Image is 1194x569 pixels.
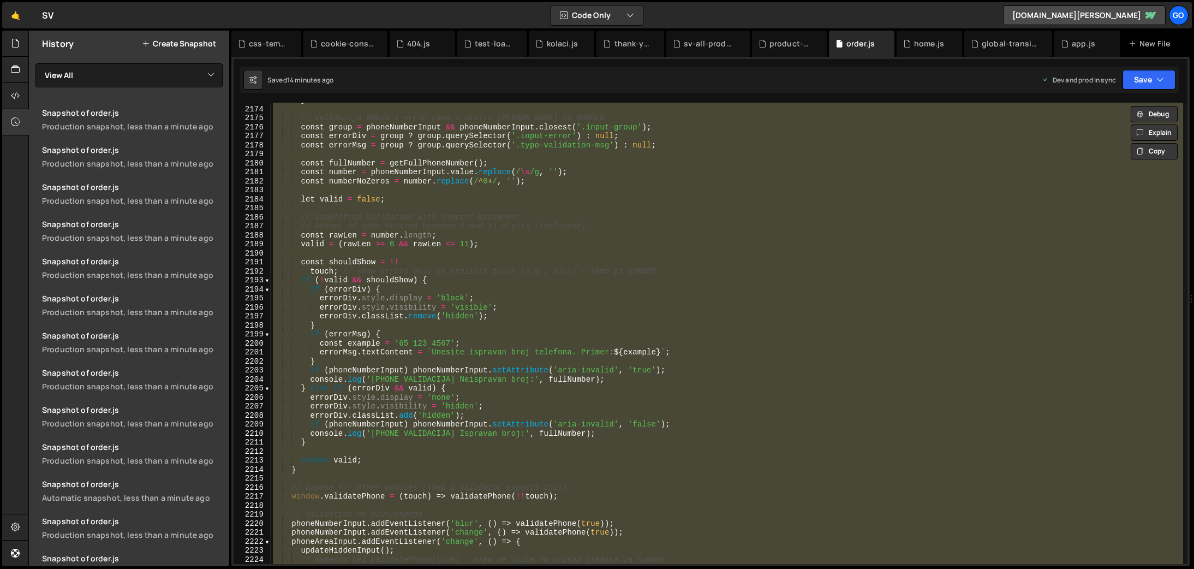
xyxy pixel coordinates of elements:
div: 2195 [234,294,271,303]
div: 2220 [234,519,271,529]
button: Explain [1131,125,1178,141]
div: 2219 [234,510,271,519]
div: 2221 [234,528,271,537]
a: Snapshot of order.jsProduction snapshot, less than a minute ago [35,361,229,398]
div: 2215 [234,474,271,483]
a: Snapshot of order.jsProduction snapshot, less than a minute ago [35,509,229,547]
div: 2203 [234,366,271,375]
div: Production snapshot, less than a minute ago [42,195,223,206]
div: 2216 [234,483,271,493]
div: css-temp.css [249,38,288,49]
div: Production snapshot, less than a minute ago [42,381,223,392]
div: 2222 [234,537,271,547]
div: 2184 [234,195,271,204]
button: Code Only [551,5,643,25]
div: Production snapshot, less than a minute ago [42,233,223,243]
div: Snapshot of order.js [42,405,223,415]
div: Snapshot of order.js [42,553,223,564]
a: Snapshot of order.jsAutomatic snapshot, less than a minute ago [35,472,229,509]
div: kolaci.js [547,38,578,49]
div: Production snapshot, less than a minute ago [42,455,223,466]
div: 2199 [234,330,271,339]
div: 404.js [407,38,430,49]
div: 2197 [234,312,271,321]
div: Snapshot of order.js [42,145,223,155]
div: 2201 [234,348,271,357]
div: 2174 [234,105,271,114]
div: Production snapshot, less than a minute ago [42,418,223,429]
a: Snapshot of order.jsProduction snapshot, less than a minute ago [35,287,229,324]
div: 2179 [234,150,271,159]
div: Snapshot of order.js [42,516,223,526]
div: 2211 [234,438,271,447]
a: Snapshot of order.jsProduction snapshot, less than a minute ago [35,324,229,361]
div: 2178 [234,141,271,150]
button: Debug [1131,106,1178,122]
div: 2196 [234,303,271,312]
div: 2209 [234,420,271,429]
div: 2180 [234,159,271,168]
a: Snapshot of order.jsProduction snapshot, less than a minute ago [35,101,229,138]
a: Snapshot of order.jsProduction snapshot, less than a minute ago [35,175,229,212]
div: 2190 [234,249,271,258]
div: global-transition.js [982,38,1039,49]
div: thank-you.js [614,38,651,49]
a: Snapshot of order.jsProduction snapshot, less than a minute ago [35,250,229,287]
div: SV [42,9,53,22]
div: 2208 [234,411,271,420]
div: Saved [267,75,333,85]
div: 2200 [234,339,271,348]
div: test-loader.js [475,38,514,49]
div: Snapshot of order.js [42,256,223,266]
div: 2217 [234,492,271,501]
div: Production snapshot, less than a minute ago [42,158,223,169]
div: 2210 [234,429,271,438]
div: Snapshot of order.js [42,182,223,192]
div: 14 minutes ago [287,75,333,85]
div: 2194 [234,285,271,294]
div: 2183 [234,186,271,195]
div: 2204 [234,375,271,384]
div: 2192 [234,267,271,276]
div: 2218 [234,501,271,511]
div: 2212 [234,447,271,457]
div: 2202 [234,357,271,366]
div: New File [1129,38,1174,49]
div: Dev and prod in sync [1042,75,1116,85]
div: Snapshot of order.js [42,442,223,452]
div: 2193 [234,276,271,285]
div: Snapshot of order.js [42,219,223,229]
div: Production snapshot, less than a minute ago [42,270,223,280]
div: Production snapshot, less than a minute ago [42,530,223,540]
div: 2177 [234,132,271,141]
div: 2224 [234,555,271,565]
div: home.js [914,38,944,49]
div: 2191 [234,258,271,267]
h2: History [42,38,74,50]
div: Snapshot of order.js [42,293,223,304]
a: 🤙 [2,2,29,28]
div: 2198 [234,321,271,330]
div: Production snapshot, less than a minute ago [42,344,223,354]
div: 2181 [234,168,271,177]
button: Copy [1131,143,1178,159]
div: 2188 [234,231,271,240]
div: 2175 [234,114,271,123]
a: go [1169,5,1189,25]
div: Production snapshot, less than a minute ago [42,121,223,132]
div: 2214 [234,465,271,475]
div: 2206 [234,393,271,402]
div: 2176 [234,123,271,132]
a: Snapshot of order.jsProduction snapshot, less than a minute ago [35,212,229,250]
button: Create Snapshot [142,39,216,48]
div: Automatic snapshot, less than a minute ago [42,493,223,503]
div: Snapshot of order.js [42,368,223,378]
a: Snapshot of order.jsProduction snapshot, less than a minute ago [35,435,229,472]
button: Save [1123,70,1175,90]
div: product-new.js [769,38,814,49]
div: 2205 [234,384,271,393]
div: sv-all-products.js [684,38,737,49]
div: Snapshot of order.js [42,330,223,341]
a: [DOMAIN_NAME][PERSON_NAME] [1003,5,1166,25]
div: Snapshot of order.js [42,479,223,489]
